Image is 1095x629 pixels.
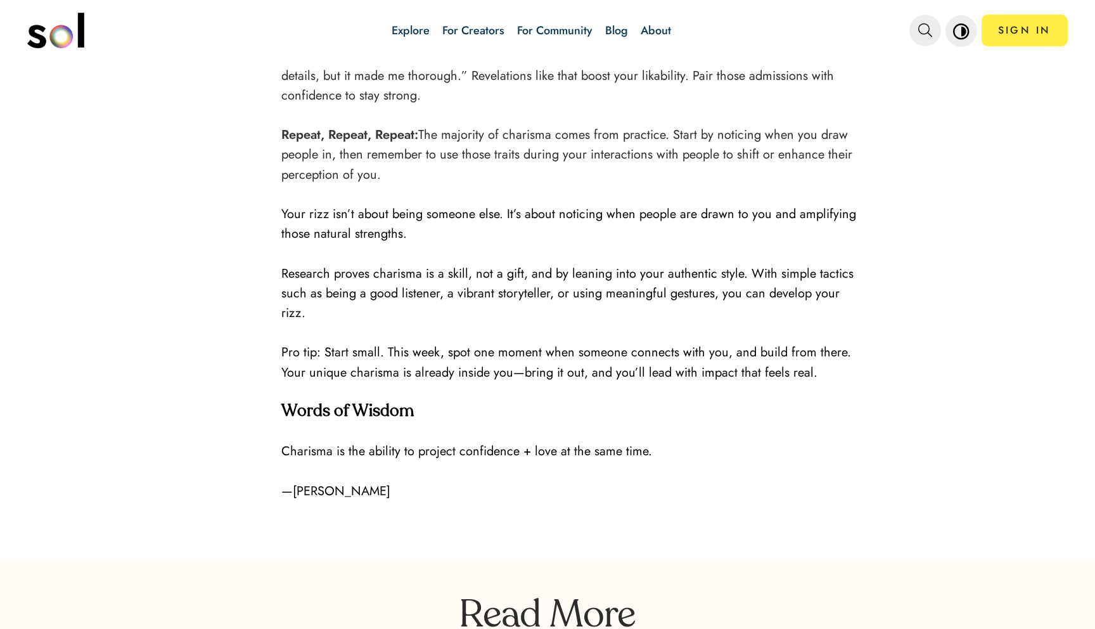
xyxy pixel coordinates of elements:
strong: Words of Wisdom [281,403,414,420]
span: —[PERSON_NAME] [281,482,390,500]
span: You might tell a colleague, “I used to overthink details, but it made me thorough.” Revelations l... [281,46,834,104]
span: Your rizz isn’t about being someone else. It’s about noticing when people are drawn to you and am... [281,205,856,243]
nav: main navigation [27,8,1068,53]
span: Research proves charisma is a skill, not a gift, and by leaning into your authentic style. With s... [281,264,854,322]
a: About [641,22,671,39]
a: SIGN IN [982,15,1068,46]
a: For Creators [442,22,504,39]
strong: Repeat, Repeat, Repeat: [281,126,418,144]
span: Pro tip: Start small. This week, spot one moment when someone connects with you, and build from t... [281,343,851,381]
img: logo [27,13,84,48]
a: Explore [392,22,430,39]
span: The majority of charisma comes from practice. Start by noticing when you draw people in, then rem... [281,126,852,183]
span: Charisma is the ability to project confidence + love at the same time. [281,442,652,460]
a: Blog [605,22,628,39]
a: For Community [517,22,592,39]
